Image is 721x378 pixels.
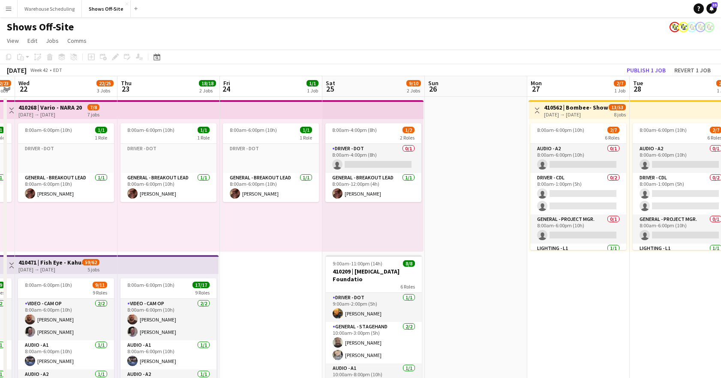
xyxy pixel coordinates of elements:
[670,22,680,32] app-user-avatar: Labor Coordinator
[82,0,131,17] button: Shows Off-Site
[530,144,626,173] app-card-role: Audio - A20/18:00am-6:00pm (10h)
[93,289,107,296] span: 9 Roles
[300,127,312,133] span: 1/1
[671,65,714,76] button: Revert 1 job
[25,282,72,288] span: 8:00am-6:00pm (10h)
[531,79,542,87] span: Mon
[7,37,19,45] span: View
[706,3,717,14] a: 35
[427,84,439,94] span: 26
[306,80,318,86] span: 1/1
[530,173,626,214] app-card-role: Driver - CDL0/28:00am-1:00pm (5h)
[18,259,82,266] h3: 410471 | Fish Eye - Kahua Enabling 2025
[192,282,210,288] span: 17/17
[3,35,22,46] a: View
[120,123,216,202] app-job-card: 8:00am-6:00pm (10h)1/11 RoleDriver - DOTGeneral - Breakout Lead1/18:00am-6:00pm (10h)[PERSON_NAME]
[18,79,30,87] span: Wed
[333,260,382,267] span: 9:00am-11:00pm (14h)
[400,134,415,141] span: 2 Roles
[197,134,210,141] span: 1 Role
[120,173,216,202] app-card-role: General - Breakout Lead1/18:00am-6:00pm (10h)[PERSON_NAME]
[17,84,30,94] span: 22
[223,123,319,202] app-job-card: 8:00am-6:00pm (10h)1/11 RoleDriver - DOTGeneral - Breakout Lead1/18:00am-6:00pm (10h)[PERSON_NAME]
[325,173,421,202] app-card-role: General - Breakout Lead1/18:00am-12:00pm (4h)[PERSON_NAME]
[332,127,377,133] span: 8:00am-4:00pm (8h)
[93,282,107,288] span: 9/11
[18,144,114,173] app-card-role-placeholder: Driver - DOT
[87,110,99,118] div: 7 jobs
[223,173,319,202] app-card-role: General - Breakout Lead1/18:00am-6:00pm (10h)[PERSON_NAME]
[609,104,626,110] span: 13/53
[403,127,415,133] span: 1/2
[695,22,706,32] app-user-avatar: Labor Coordinator
[120,144,216,173] app-card-role-placeholder: Driver - DOT
[42,35,62,46] a: Jobs
[324,84,335,94] span: 25
[46,37,59,45] span: Jobs
[530,214,626,244] app-card-role: General - Project Mgr.0/18:00am-6:00pm (10h)
[326,79,335,87] span: Sat
[24,35,41,46] a: Edit
[28,67,50,73] span: Week 42
[127,282,174,288] span: 8:00am-6:00pm (10h)
[87,265,99,273] div: 5 jobs
[127,127,174,133] span: 8:00am-6:00pm (10h)
[120,340,216,369] app-card-role: Audio - A11/18:00am-6:00pm (10h)[PERSON_NAME]
[307,87,318,94] div: 1 Job
[7,66,27,74] div: [DATE]
[607,127,619,133] span: 2/7
[198,127,210,133] span: 1/1
[325,123,421,202] app-job-card: 8:00am-4:00pm (8h)1/22 RolesDriver - DOT0/18:00am-4:00pm (8h) General - Breakout Lead1/18:00am-12...
[96,80,114,86] span: 22/25
[95,127,107,133] span: 1/1
[530,244,626,273] app-card-role: Lighting - L11/1
[18,299,114,340] app-card-role: Video - Cam Op2/28:00am-6:00pm (10h)[PERSON_NAME][PERSON_NAME]
[18,0,82,17] button: Warehouse Scheduling
[530,123,626,250] app-job-card: 8:00am-6:00pm (10h)2/76 RolesAudio - A20/18:00am-6:00pm (10h) Driver - CDL0/28:00am-1:00pm (5h) G...
[704,22,714,32] app-user-avatar: Labor Coordinator
[199,80,216,86] span: 18/18
[687,22,697,32] app-user-avatar: Labor Coordinator
[406,80,421,86] span: 9/10
[678,22,688,32] app-user-avatar: Labor Coordinator
[544,111,608,118] div: [DATE] → [DATE]
[82,259,99,265] span: 59/62
[27,37,37,45] span: Edit
[428,79,439,87] span: Sun
[537,127,584,133] span: 8:00am-6:00pm (10h)
[18,340,114,369] app-card-role: Audio - A11/18:00am-6:00pm (10h)[PERSON_NAME]
[407,87,421,94] div: 2 Jobs
[67,37,87,45] span: Comms
[18,266,82,273] div: [DATE] → [DATE]
[326,322,422,363] app-card-role: General - Stagehand2/210:00am-3:00pm (5h)[PERSON_NAME][PERSON_NAME]
[614,80,626,86] span: 2/7
[623,65,669,76] button: Publish 1 job
[120,84,132,94] span: 23
[326,293,422,322] app-card-role: Driver - DOT1/19:00am-2:00pm (5h)[PERSON_NAME]
[300,134,312,141] span: 1 Role
[97,87,113,94] div: 3 Jobs
[640,127,687,133] span: 8:00am-6:00pm (10h)
[326,268,422,283] h3: 410209 | [MEDICAL_DATA] Foundatio
[25,127,72,133] span: 8:00am-6:00pm (10h)
[195,289,210,296] span: 9 Roles
[121,79,132,87] span: Thu
[614,87,625,94] div: 1 Job
[53,67,62,73] div: EDT
[120,299,216,340] app-card-role: Video - Cam Op2/28:00am-6:00pm (10h)[PERSON_NAME][PERSON_NAME]
[18,173,114,202] app-card-role: General - Breakout Lead1/18:00am-6:00pm (10h)[PERSON_NAME]
[87,104,99,110] span: 7/8
[605,134,619,141] span: 6 Roles
[403,260,415,267] span: 8/8
[614,110,626,118] div: 8 jobs
[223,79,230,87] span: Fri
[18,123,114,202] app-job-card: 8:00am-6:00pm (10h)1/11 RoleDriver - DOTGeneral - Breakout Lead1/18:00am-6:00pm (10h)[PERSON_NAME]
[632,84,643,94] span: 28
[7,21,74,33] h1: Shows Off-Site
[529,84,542,94] span: 27
[95,134,107,141] span: 1 Role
